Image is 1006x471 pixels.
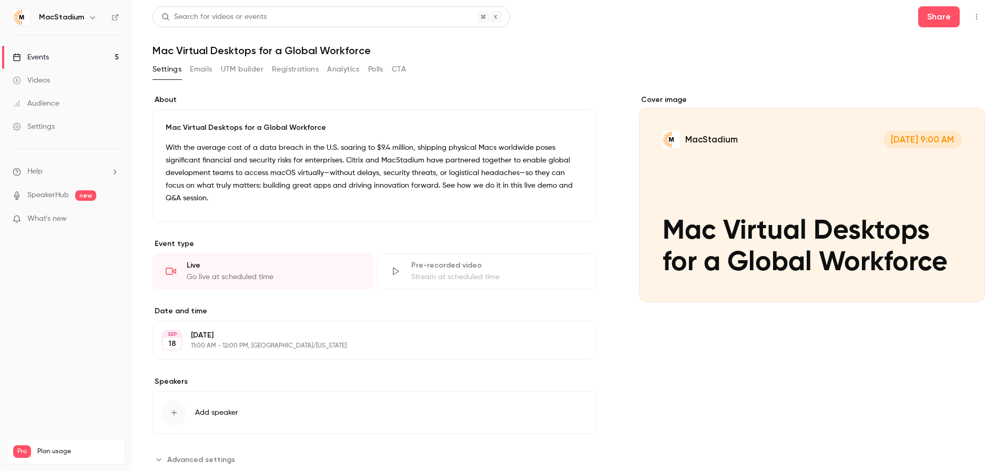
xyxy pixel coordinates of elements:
[190,61,212,78] button: Emails
[411,272,584,282] div: Stream at scheduled time
[368,61,383,78] button: Polls
[13,52,49,63] div: Events
[167,454,235,465] span: Advanced settings
[13,98,59,109] div: Audience
[13,75,50,86] div: Videos
[168,339,176,349] p: 18
[161,12,267,23] div: Search for videos or events
[75,190,96,201] span: new
[195,407,238,418] span: Add speaker
[191,342,541,350] p: 11:00 AM - 12:00 PM, [GEOGRAPHIC_DATA]/[US_STATE]
[13,121,55,132] div: Settings
[221,61,263,78] button: UTM builder
[153,95,597,105] label: About
[411,260,584,271] div: Pre-recorded video
[166,141,584,204] p: With the average cost of a data breach in the U.S. soaring to $9.4 million, shipping physical Mac...
[27,213,67,224] span: What's new
[27,166,43,177] span: Help
[377,253,597,289] div: Pre-recorded videoStream at scheduled time
[639,95,985,105] label: Cover image
[327,61,360,78] button: Analytics
[162,331,181,338] div: SEP
[37,447,118,456] span: Plan usage
[153,61,181,78] button: Settings
[13,445,31,458] span: Pro
[272,61,319,78] button: Registrations
[166,122,584,133] p: Mac Virtual Desktops for a Global Workforce
[39,12,84,23] h6: MacStadium
[191,330,541,341] p: [DATE]
[187,272,360,282] div: Go live at scheduled time
[392,61,406,78] button: CTA
[153,239,597,249] p: Event type
[153,253,373,289] div: LiveGo live at scheduled time
[13,9,30,26] img: MacStadium
[13,166,119,177] li: help-dropdown-opener
[153,451,597,468] section: Advanced settings
[153,306,597,316] label: Date and time
[27,190,69,201] a: SpeakerHub
[187,260,360,271] div: Live
[153,391,597,434] button: Add speaker
[153,376,597,387] label: Speakers
[639,95,985,302] section: Cover image
[153,44,985,57] h1: Mac Virtual Desktops for a Global Workforce
[153,451,241,468] button: Advanced settings
[918,6,960,27] button: Share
